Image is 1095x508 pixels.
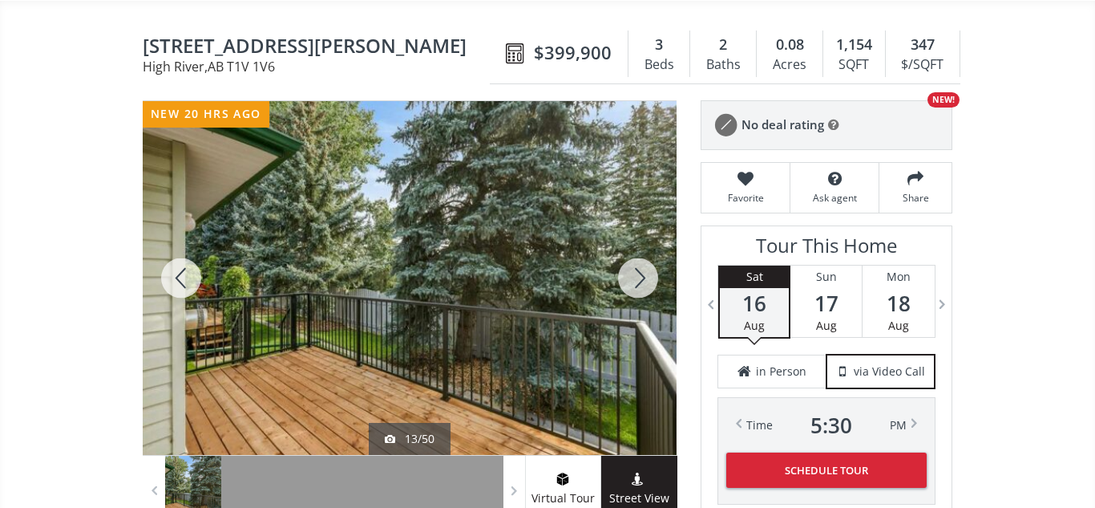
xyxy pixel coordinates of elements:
div: 116 Baker Creek Drive SW High River, AB T1V 1V6 - Photo 13 of 50 [143,101,677,455]
img: virtual tour icon [555,473,571,486]
div: NEW! [927,92,960,108]
span: 116 Baker Creek Drive SW [143,35,498,60]
div: 13/50 [385,431,434,447]
button: Schedule Tour [726,453,927,488]
img: rating icon [709,109,741,141]
span: Favorite [709,191,782,205]
span: $399,900 [534,40,612,65]
span: 17 [790,292,862,315]
div: 3 [636,35,681,55]
div: new 20 hrs ago [143,101,269,128]
div: 347 [894,35,952,55]
span: 1,154 [836,35,872,55]
span: Share [887,191,943,205]
div: SQFT [831,53,877,77]
span: Aug [888,318,909,333]
span: Aug [816,318,837,333]
div: Mon [863,266,935,288]
h3: Tour This Home [717,234,935,265]
div: Sat [720,266,789,288]
span: in Person [756,364,806,380]
div: Sun [790,266,862,288]
span: High River , AB T1V 1V6 [143,60,498,73]
span: 16 [720,292,789,315]
span: 18 [863,292,935,315]
span: 5 : 30 [810,414,852,437]
span: via Video Call [854,364,925,380]
span: Ask agent [798,191,871,205]
div: Acres [765,53,814,77]
span: Street View [601,490,677,508]
span: Aug [744,318,765,333]
div: $/SQFT [894,53,952,77]
div: 2 [698,35,748,55]
div: Baths [698,53,748,77]
span: No deal rating [741,116,824,133]
span: Virtual Tour [525,490,600,508]
div: Beds [636,53,681,77]
div: Time PM [746,414,907,437]
div: 0.08 [765,35,814,55]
